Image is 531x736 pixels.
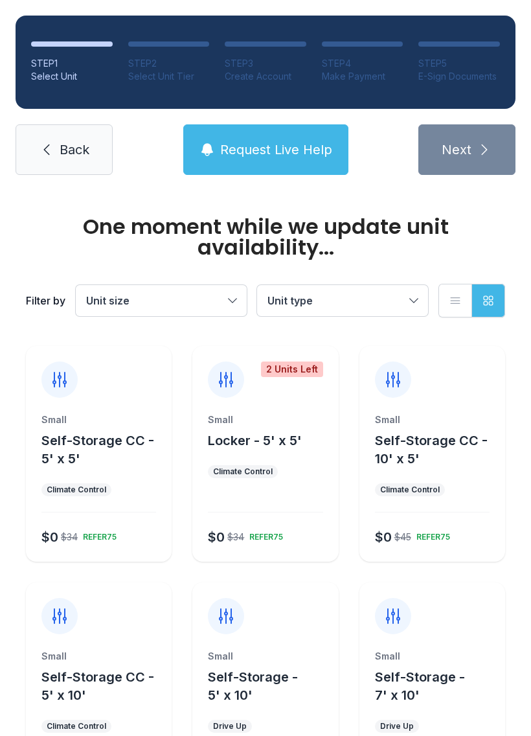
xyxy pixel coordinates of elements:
[208,413,322,426] div: Small
[208,650,322,663] div: Small
[442,141,471,159] span: Next
[225,57,306,70] div: STEP 3
[375,650,490,663] div: Small
[375,431,500,468] button: Self-Storage CC - 10' x 5'
[267,294,313,307] span: Unit type
[244,527,283,542] div: REFER75
[41,528,58,546] div: $0
[76,285,247,316] button: Unit size
[225,70,306,83] div: Create Account
[208,669,298,703] span: Self-Storage - 5' x 10'
[380,721,414,731] div: Drive Up
[26,293,65,308] div: Filter by
[208,528,225,546] div: $0
[375,669,465,703] span: Self-Storage - 7' x 10'
[41,668,166,704] button: Self-Storage CC - 5' x 10'
[47,485,106,495] div: Climate Control
[31,70,113,83] div: Select Unit
[47,721,106,731] div: Climate Control
[41,431,166,468] button: Self-Storage CC - 5' x 5'
[86,294,130,307] span: Unit size
[380,485,440,495] div: Climate Control
[411,527,450,542] div: REFER75
[261,362,323,377] div: 2 Units Left
[322,70,403,83] div: Make Payment
[375,433,488,466] span: Self-Storage CC - 10' x 5'
[375,668,500,704] button: Self-Storage - 7' x 10'
[220,141,332,159] span: Request Live Help
[375,528,392,546] div: $0
[78,527,117,542] div: REFER75
[60,141,89,159] span: Back
[394,531,411,544] div: $45
[61,531,78,544] div: $34
[26,216,505,258] div: One moment while we update unit availability...
[257,285,428,316] button: Unit type
[128,70,210,83] div: Select Unit Tier
[41,433,154,466] span: Self-Storage CC - 5' x 5'
[227,531,244,544] div: $34
[375,413,490,426] div: Small
[322,57,403,70] div: STEP 4
[208,668,333,704] button: Self-Storage - 5' x 10'
[41,669,154,703] span: Self-Storage CC - 5' x 10'
[41,413,156,426] div: Small
[41,650,156,663] div: Small
[213,466,273,477] div: Climate Control
[208,433,302,448] span: Locker - 5' x 5'
[213,721,247,731] div: Drive Up
[418,70,500,83] div: E-Sign Documents
[31,57,113,70] div: STEP 1
[128,57,210,70] div: STEP 2
[418,57,500,70] div: STEP 5
[208,431,302,450] button: Locker - 5' x 5'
